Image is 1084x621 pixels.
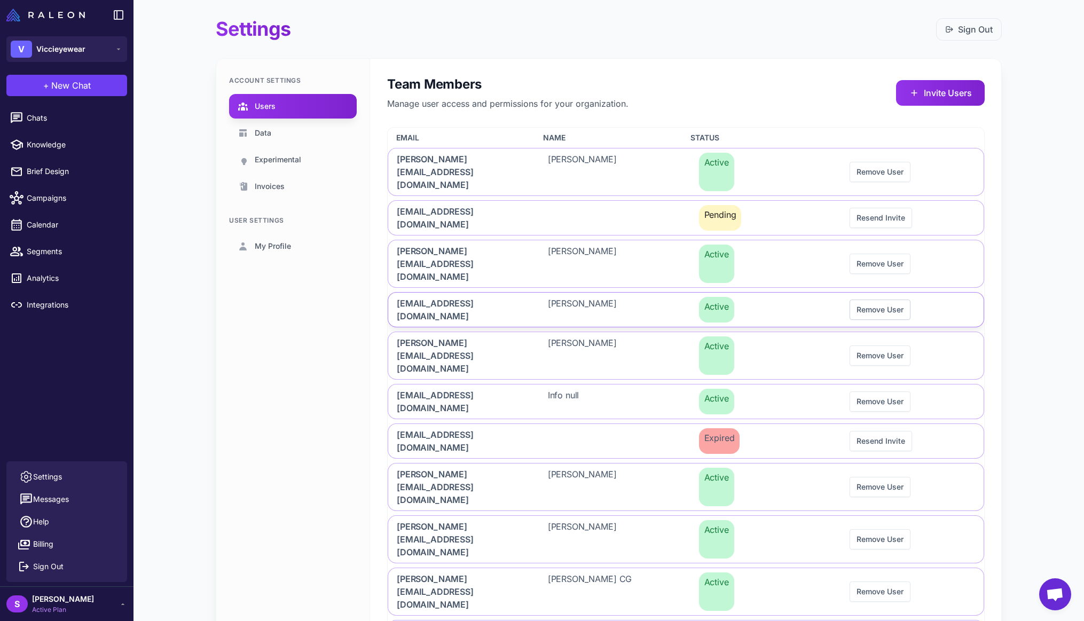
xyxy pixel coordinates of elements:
[850,529,910,549] button: Remove User
[4,160,129,183] a: Brief Design
[255,154,301,166] span: Experimental
[388,423,984,459] div: [EMAIL_ADDRESS][DOMAIN_NAME]ExpiredResend Invite
[27,166,121,177] span: Brief Design
[4,240,129,263] a: Segments
[548,153,617,191] span: [PERSON_NAME]
[850,477,910,497] button: Remove User
[255,127,271,139] span: Data
[229,234,357,258] a: My Profile
[397,572,522,611] span: [PERSON_NAME][EMAIL_ADDRESS][DOMAIN_NAME]
[4,133,129,156] a: Knowledge
[397,520,522,559] span: [PERSON_NAME][EMAIL_ADDRESS][DOMAIN_NAME]
[51,79,91,92] span: New Chat
[27,299,121,311] span: Integrations
[850,391,910,412] button: Remove User
[850,431,912,451] button: Resend Invite
[6,9,89,21] a: Raleon Logo
[6,75,127,96] button: +New Chat
[699,245,734,283] span: Active
[388,292,984,327] div: [EMAIL_ADDRESS][DOMAIN_NAME][PERSON_NAME]ActiveRemove User
[27,139,121,151] span: Knowledge
[397,205,522,231] span: [EMAIL_ADDRESS][DOMAIN_NAME]
[388,384,984,419] div: [EMAIL_ADDRESS][DOMAIN_NAME]Info nullActiveRemove User
[4,294,129,316] a: Integrations
[11,510,123,533] a: Help
[548,572,632,611] span: [PERSON_NAME] CG
[397,468,522,506] span: [PERSON_NAME][EMAIL_ADDRESS][DOMAIN_NAME]
[396,132,419,144] span: Email
[229,94,357,119] a: Users
[33,471,62,483] span: Settings
[11,488,123,510] button: Messages
[548,336,617,375] span: [PERSON_NAME]
[36,43,85,55] span: Viccieyewear
[388,515,984,563] div: [PERSON_NAME][EMAIL_ADDRESS][DOMAIN_NAME][PERSON_NAME]ActiveRemove User
[4,107,129,129] a: Chats
[548,245,617,283] span: [PERSON_NAME]
[548,389,579,414] span: Info null
[543,132,565,144] span: Name
[699,572,734,611] span: Active
[33,516,49,528] span: Help
[6,36,127,62] button: VViccieyewear
[255,240,291,252] span: My Profile
[216,17,290,41] h1: Settings
[388,332,984,380] div: [PERSON_NAME][EMAIL_ADDRESS][DOMAIN_NAME][PERSON_NAME]ActiveRemove User
[229,147,357,172] a: Experimental
[397,297,522,323] span: [EMAIL_ADDRESS][DOMAIN_NAME]
[397,428,522,454] span: [EMAIL_ADDRESS][DOMAIN_NAME]
[397,389,522,414] span: [EMAIL_ADDRESS][DOMAIN_NAME]
[397,245,522,283] span: [PERSON_NAME][EMAIL_ADDRESS][DOMAIN_NAME]
[699,153,734,191] span: Active
[850,254,910,274] button: Remove User
[548,468,617,506] span: [PERSON_NAME]
[699,297,734,323] span: Active
[690,132,719,144] span: Status
[255,100,276,112] span: Users
[4,267,129,289] a: Analytics
[229,121,357,145] a: Data
[33,538,53,550] span: Billing
[699,468,734,506] span: Active
[699,520,734,559] span: Active
[229,76,357,85] div: Account Settings
[699,428,740,454] span: Expired
[850,345,910,366] button: Remove User
[850,208,912,228] button: Resend Invite
[27,246,121,257] span: Segments
[32,605,94,615] span: Active Plan
[699,389,734,414] span: Active
[397,336,522,375] span: [PERSON_NAME][EMAIL_ADDRESS][DOMAIN_NAME]
[388,148,984,196] div: [PERSON_NAME][EMAIL_ADDRESS][DOMAIN_NAME][PERSON_NAME]ActiveRemove User
[936,18,1002,41] button: Sign Out
[6,595,28,612] div: S
[548,297,617,323] span: [PERSON_NAME]
[387,97,629,110] p: Manage user access and permissions for your organization.
[896,80,985,106] button: Invite Users
[6,9,85,21] img: Raleon Logo
[850,162,910,182] button: Remove User
[1039,578,1071,610] div: Open chat
[388,463,984,511] div: [PERSON_NAME][EMAIL_ADDRESS][DOMAIN_NAME][PERSON_NAME]ActiveRemove User
[11,555,123,578] button: Sign Out
[850,300,910,320] button: Remove User
[32,593,94,605] span: [PERSON_NAME]
[33,561,64,572] span: Sign Out
[27,112,121,124] span: Chats
[548,520,617,559] span: [PERSON_NAME]
[229,216,357,225] div: User Settings
[4,214,129,236] a: Calendar
[850,581,910,602] button: Remove User
[945,23,993,36] a: Sign Out
[27,192,121,204] span: Campaigns
[388,200,984,235] div: [EMAIL_ADDRESS][DOMAIN_NAME]PendingResend Invite
[229,174,357,199] a: Invoices
[4,187,129,209] a: Campaigns
[43,79,49,92] span: +
[27,272,121,284] span: Analytics
[255,180,285,192] span: Invoices
[397,153,522,191] span: [PERSON_NAME][EMAIL_ADDRESS][DOMAIN_NAME]
[699,336,734,375] span: Active
[388,240,984,288] div: [PERSON_NAME][EMAIL_ADDRESS][DOMAIN_NAME][PERSON_NAME]ActiveRemove User
[27,219,121,231] span: Calendar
